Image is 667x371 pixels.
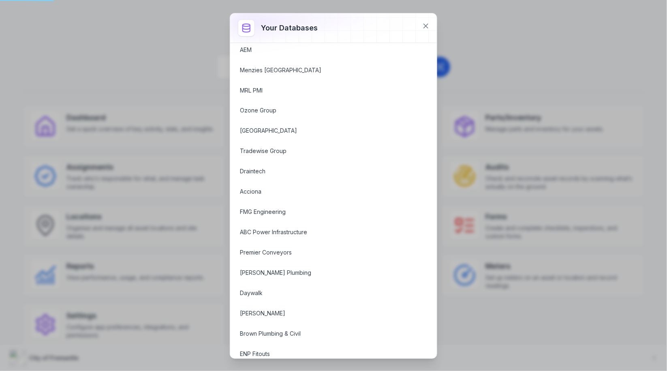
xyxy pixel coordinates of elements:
[240,289,408,298] a: Daywalk
[240,188,408,196] a: Acciona
[240,86,408,95] a: MRL PMI
[240,127,408,135] a: [GEOGRAPHIC_DATA]
[240,147,408,155] a: Tradewise Group
[261,22,318,34] h3: Your databases
[240,269,408,277] a: [PERSON_NAME] Plumbing
[240,168,408,176] a: Draintech
[240,330,408,338] a: Brown Plumbing & Civil
[240,66,408,74] a: Menzies [GEOGRAPHIC_DATA]
[240,107,408,115] a: Ozone Group
[240,249,408,257] a: Premier Conveyors
[240,229,408,237] a: ABC Power Infrastructure
[240,46,408,54] a: AEM
[240,310,408,318] a: [PERSON_NAME]
[240,350,408,358] a: ENP Fitouts
[240,208,408,216] a: FMG Engineering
